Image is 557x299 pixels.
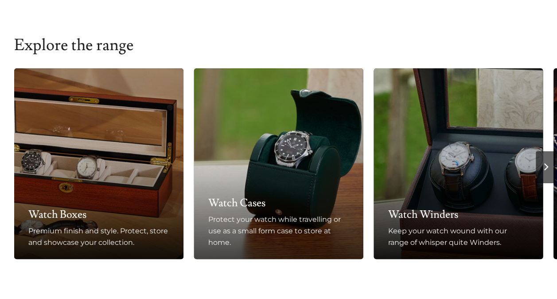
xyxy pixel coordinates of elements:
[208,196,349,210] h3: Watch Cases
[14,68,183,259] a: Watch Boxes Premium finish and style. Protect, store and showcase your collection.
[388,225,529,248] div: Keep your watch wound with our range of whisper quite Winders.
[28,208,169,222] h3: Watch Boxes
[194,68,363,259] a: Watch Cases Protect your watch while travelling or use as a small form case to store at home.
[388,208,529,222] h3: Watch Winders
[14,36,543,54] h2: Explore the range
[536,151,555,183] button: Next
[208,214,349,248] div: Protect your watch while travelling or use as a small form case to store at home.
[28,225,169,248] div: Premium finish and style. Protect, store and showcase your collection.
[374,68,543,259] a: Watch Winders Keep your watch wound with our range of whisper quite Winders.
